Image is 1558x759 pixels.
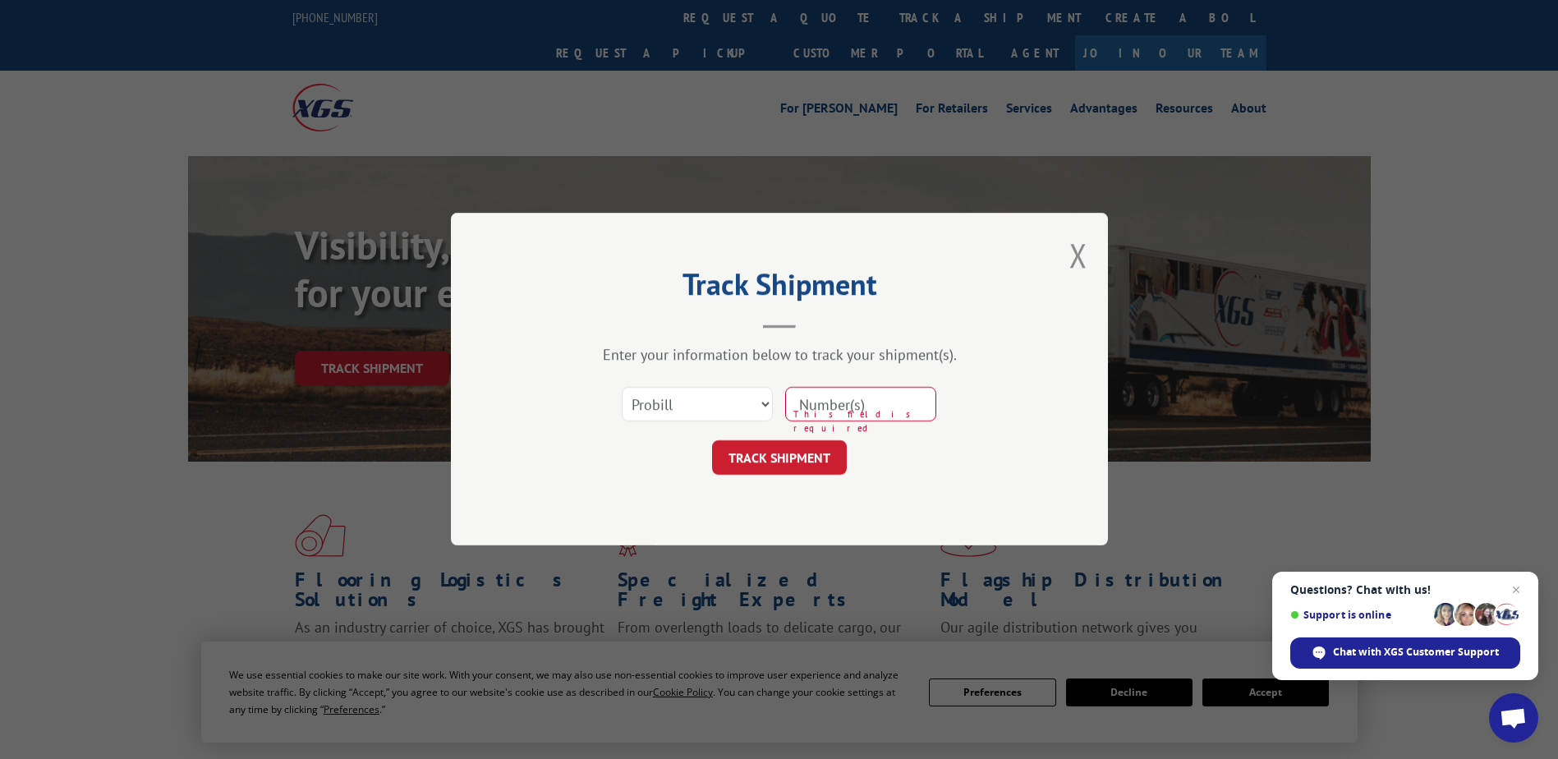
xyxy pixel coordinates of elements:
h2: Track Shipment [533,273,1026,304]
span: Chat with XGS Customer Support [1333,645,1499,660]
input: Number(s) [785,388,936,422]
button: Close modal [1069,233,1087,277]
button: TRACK SHIPMENT [712,441,847,476]
div: Open chat [1489,693,1538,743]
span: Close chat [1506,580,1526,600]
span: This field is required [793,408,936,435]
div: Enter your information below to track your shipment(s). [533,346,1026,365]
div: Chat with XGS Customer Support [1290,637,1520,669]
span: Questions? Chat with us! [1290,583,1520,596]
span: Support is online [1290,609,1428,621]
